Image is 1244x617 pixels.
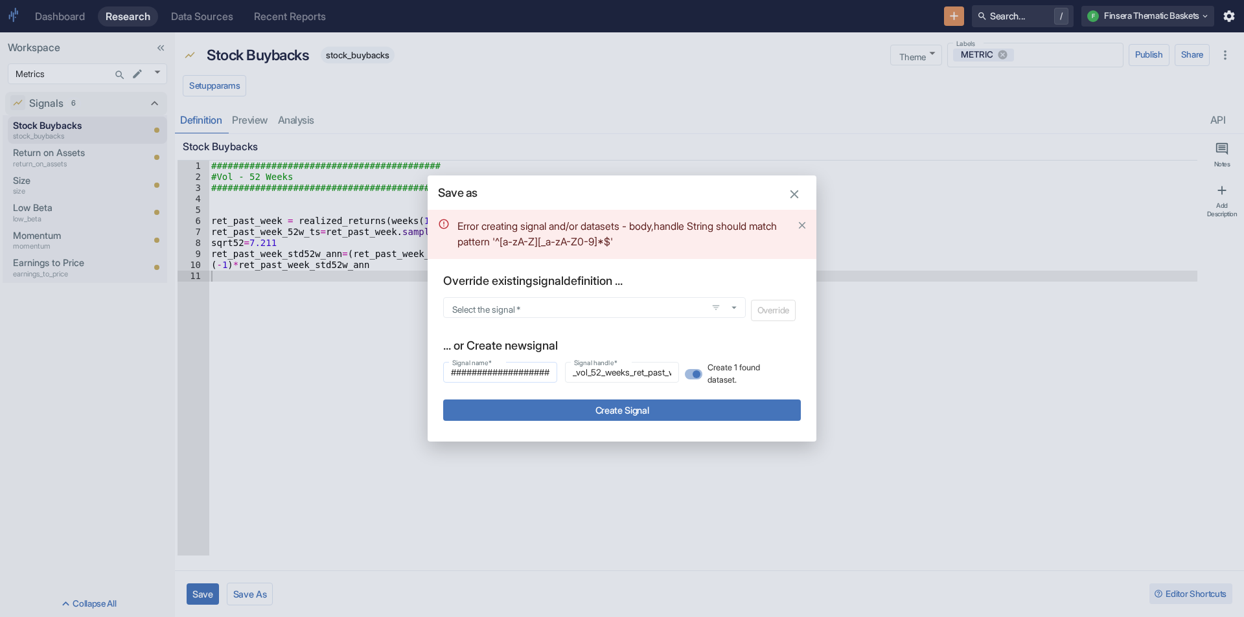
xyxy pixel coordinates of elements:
[708,362,790,387] span: Create 1 found dataset.
[443,272,623,289] p: Override existing signal definition ...
[793,216,811,234] button: Close
[457,214,783,255] div: Error creating signal and/or datasets - body,handle String should match pattern '^[a-zA-Z][_a-zA-...
[428,175,816,200] h2: Save as
[443,337,558,354] p: ... or Create new signal
[574,358,617,368] label: Signal handle
[452,358,492,368] label: Signal name
[443,399,801,421] button: Create Signal
[708,300,724,315] button: open filters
